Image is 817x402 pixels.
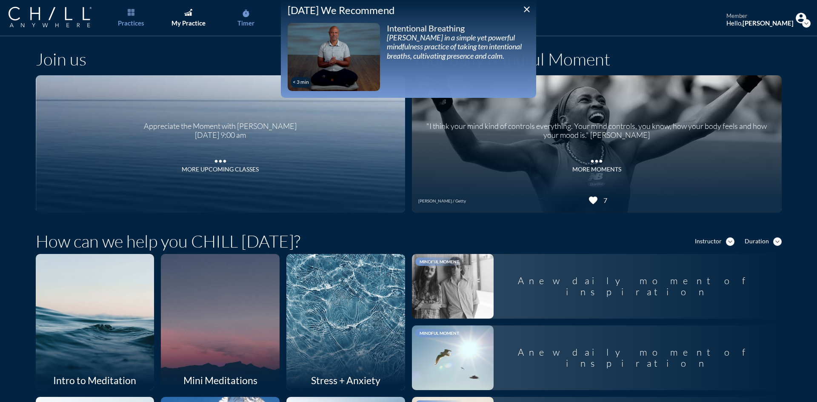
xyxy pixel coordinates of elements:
[171,19,206,27] div: My Practice
[726,19,794,27] div: Hello,
[695,238,722,245] div: Instructor
[588,153,605,165] i: more_horiz
[184,9,192,16] img: Graph
[36,231,300,251] h1: How can we help you CHILL [DATE]?
[144,131,297,140] div: [DATE] 9:00 am
[242,9,250,18] i: timer
[237,19,254,27] div: Timer
[588,195,598,205] i: favorite
[522,4,532,14] i: close
[387,23,529,33] div: Intentional Breathing
[745,238,769,245] div: Duration
[118,19,144,27] div: Practices
[743,19,794,27] strong: [PERSON_NAME]
[286,371,405,390] div: Stress + Anxiety
[726,237,734,246] i: expand_more
[423,115,771,140] div: "I think your mind kind of controls everything. Your mind controls, you know, how your body feels...
[9,7,109,29] a: Company Logo
[9,7,91,27] img: Company Logo
[600,196,607,204] div: 7
[293,79,309,85] div: < 3 min
[144,115,297,131] div: Appreciate the Moment with [PERSON_NAME]
[182,166,259,173] div: More Upcoming Classes
[418,198,466,203] div: [PERSON_NAME] / Getty
[288,4,529,17] div: [DATE] We Recommend
[773,237,782,246] i: expand_more
[420,331,459,336] span: Mindful Moment
[36,49,86,69] h1: Join us
[36,371,154,390] div: Intro to Meditation
[494,268,782,305] div: A new daily moment of inspiration
[161,371,280,390] div: Mini Meditations
[572,166,621,173] div: MORE MOMENTS
[726,13,794,20] div: member
[802,19,811,28] i: expand_more
[796,13,806,23] img: Profile icon
[420,259,459,264] span: Mindful Moment
[128,9,134,16] img: List
[387,33,529,61] div: [PERSON_NAME] in a simple yet powerful mindfulness practice of taking ten intentional breaths, cu...
[494,340,782,376] div: A new daily moment of inspiration
[212,153,229,165] i: more_horiz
